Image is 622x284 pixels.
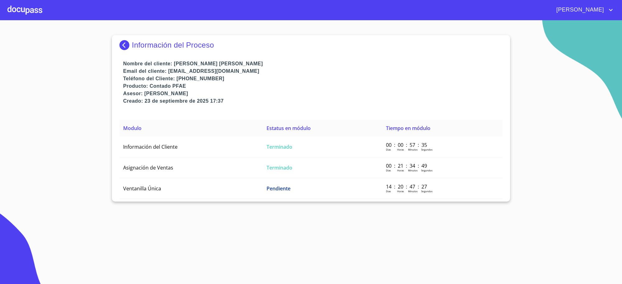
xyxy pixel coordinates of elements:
div: Información del Proceso [119,40,503,50]
p: Creado: 23 de septiembre de 2025 17:37 [123,97,503,105]
p: Minutos [408,169,418,172]
button: account of current user [552,5,615,15]
span: Pendiente [267,185,290,192]
p: Horas [397,169,404,172]
p: Segundos [421,148,433,151]
p: Minutos [408,189,418,193]
p: 00 : 21 : 34 : 49 [386,162,428,169]
span: Modulo [123,125,142,132]
p: Asesor: [PERSON_NAME] [123,90,503,97]
p: 14 : 20 : 47 : 27 [386,183,428,190]
span: Ventanilla Única [123,185,161,192]
span: Tiempo en módulo [386,125,430,132]
span: Información del Cliente [123,143,178,150]
span: Terminado [267,143,292,150]
p: Nombre del cliente: [PERSON_NAME] [PERSON_NAME] [123,60,503,68]
p: Información del Proceso [132,41,214,49]
p: Segundos [421,169,433,172]
span: Asignación de Ventas [123,164,173,171]
span: [PERSON_NAME] [552,5,607,15]
p: Dias [386,189,391,193]
p: 00 : 00 : 57 : 35 [386,142,428,148]
p: Minutos [408,148,418,151]
span: Estatus en módulo [267,125,311,132]
p: Horas [397,148,404,151]
p: Horas [397,189,404,193]
p: Segundos [421,189,433,193]
img: Docupass spot blue [119,40,132,50]
p: Teléfono del Cliente: [PHONE_NUMBER] [123,75,503,82]
p: Producto: Contado PFAE [123,82,503,90]
p: Email del cliente: [EMAIL_ADDRESS][DOMAIN_NAME] [123,68,503,75]
span: Terminado [267,164,292,171]
p: Dias [386,148,391,151]
p: Dias [386,169,391,172]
